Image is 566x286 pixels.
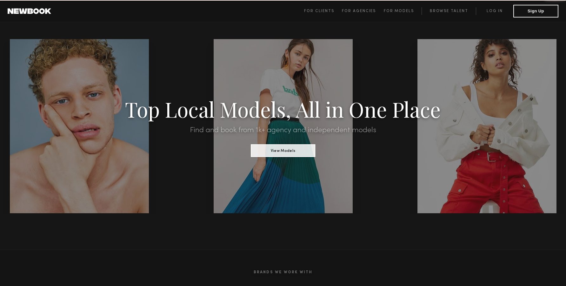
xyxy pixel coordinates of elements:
[43,126,524,134] h2: Find and book from 1k+ agency and independent models
[304,9,334,13] span: For Clients
[251,144,315,157] button: View Models
[513,5,558,17] button: Sign Up
[93,262,474,282] h2: Brands We Work With
[384,7,422,15] a: For Models
[342,7,383,15] a: For Agencies
[384,9,414,13] span: For Models
[304,7,342,15] a: For Clients
[422,7,476,15] a: Browse Talent
[476,7,513,15] a: Log in
[342,9,376,13] span: For Agencies
[251,146,315,153] a: View Models
[43,99,524,119] h1: Top Local Models, All in One Place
